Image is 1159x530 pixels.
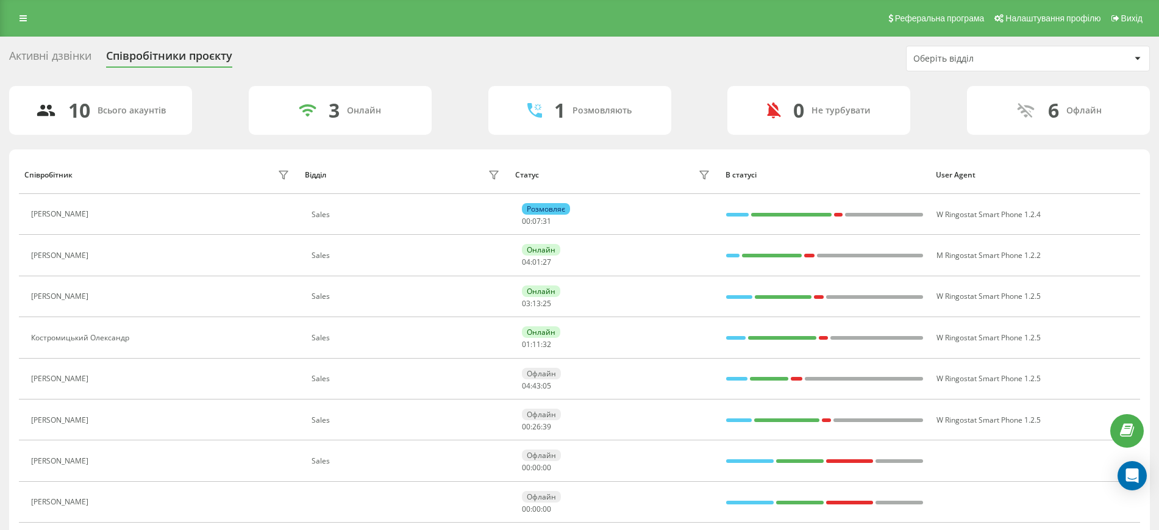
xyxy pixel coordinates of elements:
[543,216,551,226] span: 31
[532,216,541,226] span: 07
[936,415,1041,425] span: W Ringostat Smart Phone 1.2.5
[522,505,551,514] div: : :
[522,462,530,473] span: 00
[936,209,1041,220] span: W Ringostat Smart Phone 1.2.4
[24,171,73,179] div: Співробітник
[329,99,340,122] div: 3
[554,99,565,122] div: 1
[532,257,541,267] span: 01
[522,285,560,297] div: Онлайн
[522,203,570,215] div: Розмовляє
[312,334,503,342] div: Sales
[522,217,551,226] div: : :
[106,49,232,68] div: Співробітники проєкту
[532,421,541,432] span: 26
[31,457,91,465] div: [PERSON_NAME]
[312,292,503,301] div: Sales
[543,257,551,267] span: 27
[312,374,503,383] div: Sales
[522,381,530,391] span: 04
[543,421,551,432] span: 39
[522,449,561,461] div: Офлайн
[522,298,530,309] span: 03
[543,381,551,391] span: 05
[1048,99,1059,122] div: 6
[522,368,561,379] div: Офлайн
[515,171,539,179] div: Статус
[522,382,551,390] div: : :
[522,257,530,267] span: 04
[305,171,326,179] div: Відділ
[1121,13,1143,23] span: Вихід
[522,491,561,503] div: Офлайн
[532,504,541,514] span: 00
[31,416,91,424] div: [PERSON_NAME]
[532,339,541,349] span: 11
[522,258,551,267] div: : :
[811,106,871,116] div: Не турбувати
[532,298,541,309] span: 13
[532,462,541,473] span: 00
[543,339,551,349] span: 32
[913,54,1059,64] div: Оберіть відділ
[936,250,1041,260] span: M Ringostat Smart Phone 1.2.2
[522,216,530,226] span: 00
[31,374,91,383] div: [PERSON_NAME]
[936,291,1041,301] span: W Ringostat Smart Phone 1.2.5
[347,106,381,116] div: Онлайн
[9,49,91,68] div: Активні дзвінки
[1005,13,1100,23] span: Налаштування профілю
[31,292,91,301] div: [PERSON_NAME]
[522,504,530,514] span: 00
[532,381,541,391] span: 43
[312,210,503,219] div: Sales
[543,504,551,514] span: 00
[31,251,91,260] div: [PERSON_NAME]
[522,423,551,431] div: : :
[895,13,985,23] span: Реферальна програма
[936,332,1041,343] span: W Ringostat Smart Phone 1.2.5
[31,498,91,506] div: [PERSON_NAME]
[522,421,530,432] span: 00
[31,334,132,342] div: Костромицький Олександр
[522,464,551,472] div: : :
[793,99,804,122] div: 0
[1118,461,1147,490] div: Open Intercom Messenger
[522,299,551,308] div: : :
[68,99,90,122] div: 10
[726,171,924,179] div: В статусі
[522,244,560,256] div: Онлайн
[936,373,1041,384] span: W Ringostat Smart Phone 1.2.5
[312,251,503,260] div: Sales
[936,171,1135,179] div: User Agent
[543,462,551,473] span: 00
[312,416,503,424] div: Sales
[522,339,530,349] span: 01
[31,210,91,218] div: [PERSON_NAME]
[522,409,561,420] div: Офлайн
[98,106,166,116] div: Всього акаунтів
[522,340,551,349] div: : :
[522,326,560,338] div: Онлайн
[312,457,503,465] div: Sales
[572,106,632,116] div: Розмовляють
[1066,106,1102,116] div: Офлайн
[543,298,551,309] span: 25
